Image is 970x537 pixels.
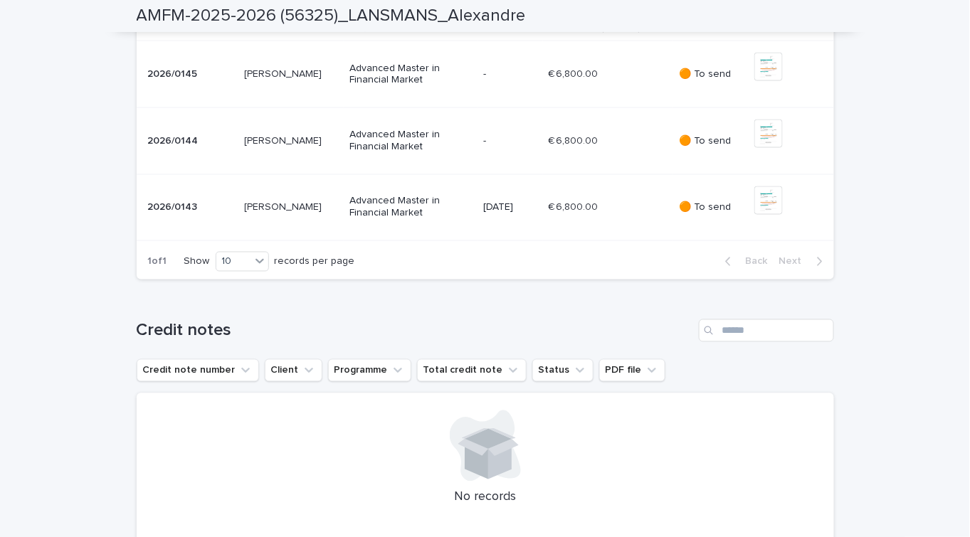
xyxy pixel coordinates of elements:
p: Show [184,256,210,268]
tr: 2026/01452026/0145 [PERSON_NAME][PERSON_NAME] Advanced Master in Financial Market-€ 6,800.00€ 6,8... [137,41,834,107]
p: € 6,800.00 [549,199,601,214]
p: records per page [275,256,355,268]
p: [PERSON_NAME] [244,132,325,147]
p: [PERSON_NAME] [244,199,325,214]
div: 10 [216,255,251,270]
span: Back [737,257,768,267]
p: Advanced Master in Financial Market [349,63,451,87]
p: € 6,800.00 [549,132,601,147]
h2: AMFM-2025-2026 (56325)_LANSMANS_Alexandre [137,6,526,26]
p: No records [154,490,817,506]
button: Next [774,255,834,268]
p: 🟠 To send [679,202,742,214]
h1: Credit notes [137,321,693,341]
button: Total credit note [417,359,527,382]
p: 🟠 To send [679,68,742,80]
input: Search [699,319,834,342]
p: € 6,800.00 [549,65,601,80]
button: Back [714,255,774,268]
button: Programme [328,359,411,382]
p: 1 of 1 [137,245,179,280]
button: Credit note number [137,359,259,382]
p: [PERSON_NAME] [244,65,325,80]
p: Advanced Master in Financial Market [349,129,451,153]
p: 🟠 To send [679,135,742,147]
tr: 2026/01432026/0143 [PERSON_NAME][PERSON_NAME] Advanced Master in Financial Market[DATE]€ 6,800.00... [137,174,834,241]
tr: 2026/01442026/0144 [PERSON_NAME][PERSON_NAME] Advanced Master in Financial Market-€ 6,800.00€ 6,8... [137,107,834,174]
span: Next [779,257,811,267]
p: Advanced Master in Financial Market [349,196,451,220]
button: Status [532,359,594,382]
button: Client [265,359,322,382]
p: - [483,135,537,147]
p: 2026/0144 [148,132,201,147]
button: PDF file [599,359,665,382]
p: 2026/0143 [148,199,201,214]
p: - [483,68,537,80]
p: 2026/0145 [148,65,201,80]
p: [DATE] [483,202,537,214]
